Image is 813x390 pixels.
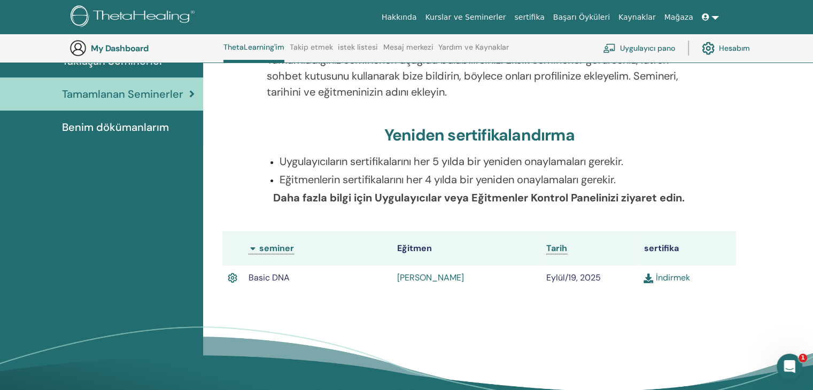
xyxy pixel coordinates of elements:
[421,7,510,27] a: Kurslar ve Seminerler
[383,43,433,60] a: Mesaj merkezi
[267,52,692,100] p: Tamamladığınız seminerleri aşağıda bulabilirsiniz. Eksik seminerler görürseniz, lütfen sohbet kut...
[69,40,87,57] img: generic-user-icon.jpg
[71,5,198,29] img: logo.png
[384,126,575,145] h3: Yeniden sertifikalandırma
[660,7,697,27] a: Mağaza
[223,43,284,63] a: ThetaLearning'im
[280,153,692,169] p: Uygulayıcıların sertifikalarını her 5 yılda bir yeniden onaylamaları gerekir.
[644,272,690,283] a: İndirmek
[799,354,807,362] span: 1
[549,7,614,27] a: Başarı Öyküleri
[338,43,378,60] a: istek listesi
[702,39,715,57] img: cog.svg
[614,7,660,27] a: Kaynaklar
[273,191,685,205] b: Daha fazla bilgi için Uygulayıcılar veya Eğitmenler Kontrol Panelinizi ziyaret edin.
[280,171,692,188] p: Eğitmenlerin sertifikalarını her 4 yılda bir yeniden onaylamaları gerekir.
[397,272,464,283] a: [PERSON_NAME]
[62,86,183,102] span: Tamamlanan Seminerler
[91,43,198,53] h3: My Dashboard
[541,266,639,290] td: Eylül/19, 2025
[603,43,616,53] img: chalkboard-teacher.svg
[638,231,736,266] th: sertifika
[644,274,653,283] img: download.svg
[377,7,421,27] a: Hakkında
[777,354,802,379] iframe: Intercom live chat
[249,272,290,283] span: Basic DNA
[228,271,237,285] img: Active Certificate
[392,231,541,266] th: Eğitmen
[290,43,333,60] a: Takip etmek
[546,243,567,254] a: Tarih
[510,7,548,27] a: sertifika
[438,43,509,60] a: Yardım ve Kaynaklar
[546,243,567,254] span: Tarih
[702,36,750,60] a: Hesabım
[603,36,675,60] a: Uygulayıcı pano
[62,119,169,135] span: Benim dökümanlarım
